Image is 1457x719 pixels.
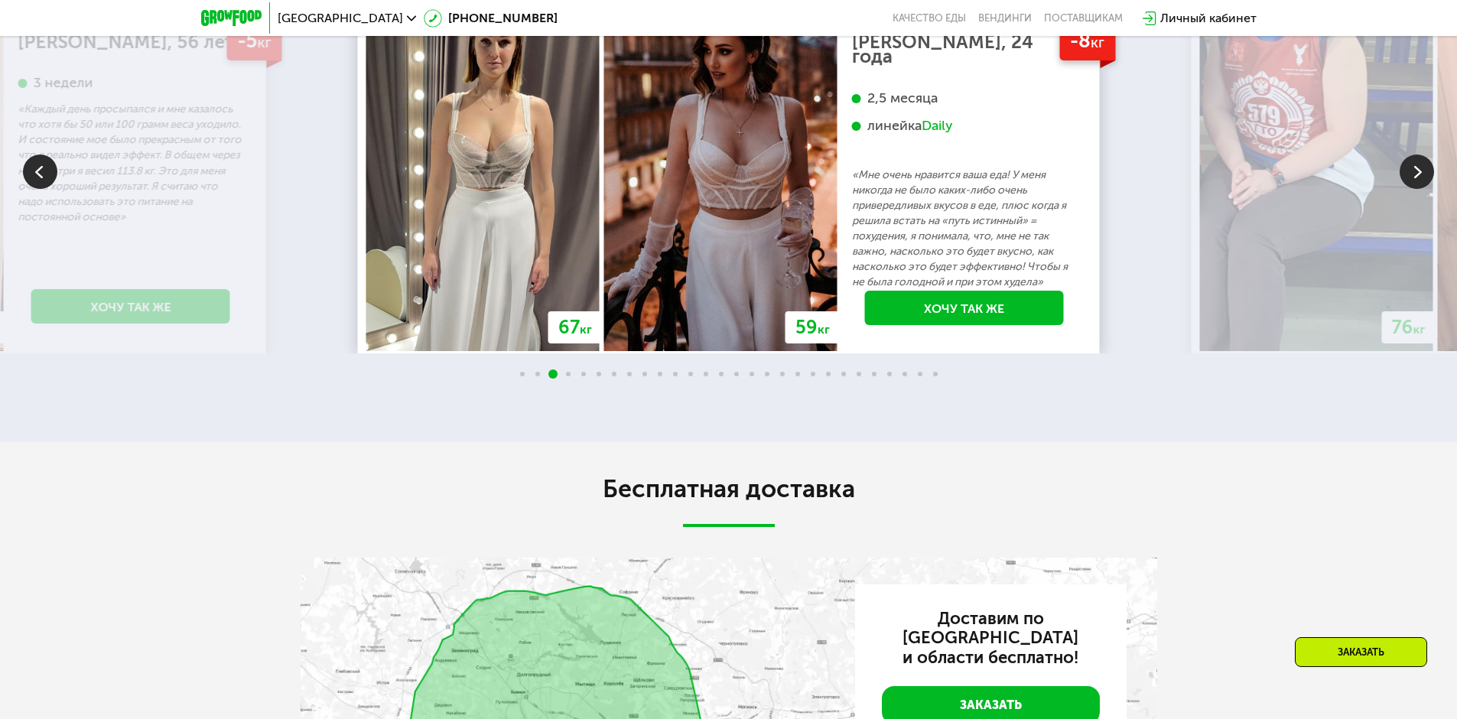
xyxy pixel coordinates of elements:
[785,311,840,343] div: 59
[852,168,1077,290] p: «Мне очень нравится ваша еда! У меня никогда не было каких-либо очень привередливых вкусов в еде,...
[852,117,1077,135] div: линейка
[852,34,1077,65] div: [PERSON_NAME], 24 года
[278,12,403,24] span: [GEOGRAPHIC_DATA]
[1091,34,1104,51] span: кг
[18,102,243,224] p: «Каждый день просыпался и мне казалось что хотя бы 50 или 100 грамм веса уходило. И состояние мое...
[18,34,243,50] div: [PERSON_NAME], 56 лет
[257,34,271,51] span: кг
[1382,311,1436,343] div: 76
[548,311,602,343] div: 67
[1413,322,1426,337] span: кг
[424,9,558,28] a: [PHONE_NUMBER]
[893,12,966,24] a: Качество еды
[1295,637,1427,667] div: Заказать
[301,473,1157,504] h2: Бесплатная доставка
[818,322,830,337] span: кг
[1160,9,1257,28] div: Личный кабинет
[580,322,592,337] span: кг
[18,74,243,92] div: 3 недели
[978,12,1032,24] a: Вендинги
[1400,155,1434,189] img: Slide right
[865,291,1064,325] a: Хочу так же
[23,155,57,189] img: Slide left
[1059,22,1115,61] div: -8
[226,22,281,61] div: -5
[1044,12,1123,24] div: поставщикам
[922,117,953,135] div: Daily
[31,289,230,324] a: Хочу так же
[882,609,1100,669] h3: Доставим по [GEOGRAPHIC_DATA] и области бесплатно!
[852,89,1077,107] div: 2,5 месяца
